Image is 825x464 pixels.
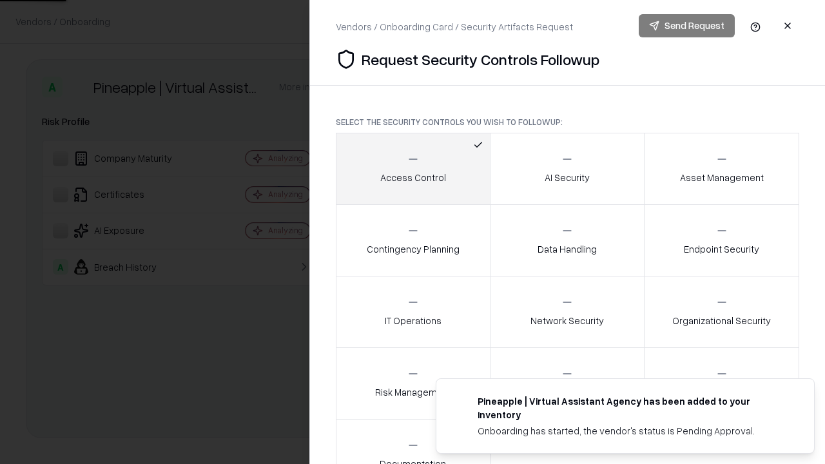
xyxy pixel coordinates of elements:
[478,394,783,421] div: Pineapple | Virtual Assistant Agency has been added to your inventory
[380,171,446,184] p: Access Control
[478,424,783,438] div: Onboarding has started, the vendor's status is Pending Approval.
[490,347,645,420] button: Security Incidents
[644,276,799,348] button: Organizational Security
[490,276,645,348] button: Network Security
[336,204,490,276] button: Contingency Planning
[367,242,460,256] p: Contingency Planning
[385,314,442,327] p: IT Operations
[452,394,467,410] img: trypineapple.com
[490,204,645,276] button: Data Handling
[490,133,645,205] button: AI Security
[684,242,759,256] p: Endpoint Security
[336,347,490,420] button: Risk Management
[644,347,799,420] button: Threat Management
[336,276,490,348] button: IT Operations
[672,314,771,327] p: Organizational Security
[336,133,490,205] button: Access Control
[362,49,599,70] p: Request Security Controls Followup
[644,133,799,205] button: Asset Management
[680,171,764,184] p: Asset Management
[644,204,799,276] button: Endpoint Security
[545,171,590,184] p: AI Security
[336,117,799,128] p: Select the security controls you wish to followup:
[375,385,451,399] p: Risk Management
[336,20,573,34] div: Vendors / Onboarding Card / Security Artifacts Request
[538,242,597,256] p: Data Handling
[530,314,604,327] p: Network Security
